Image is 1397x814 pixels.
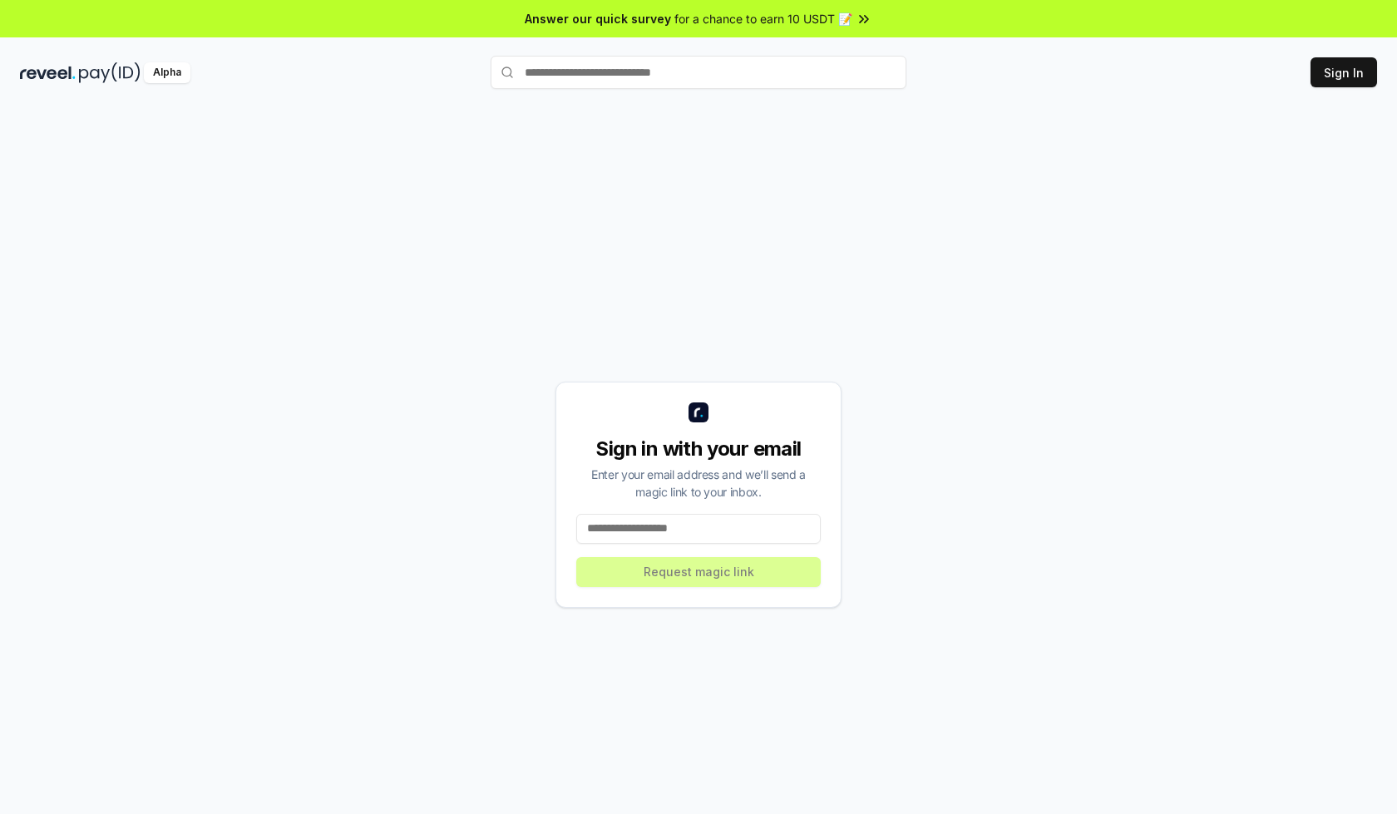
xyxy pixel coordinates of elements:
[674,10,852,27] span: for a chance to earn 10 USDT 📝
[689,402,708,422] img: logo_small
[525,10,671,27] span: Answer our quick survey
[20,62,76,83] img: reveel_dark
[144,62,190,83] div: Alpha
[576,466,821,501] div: Enter your email address and we’ll send a magic link to your inbox.
[1311,57,1377,87] button: Sign In
[79,62,141,83] img: pay_id
[576,436,821,462] div: Sign in with your email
